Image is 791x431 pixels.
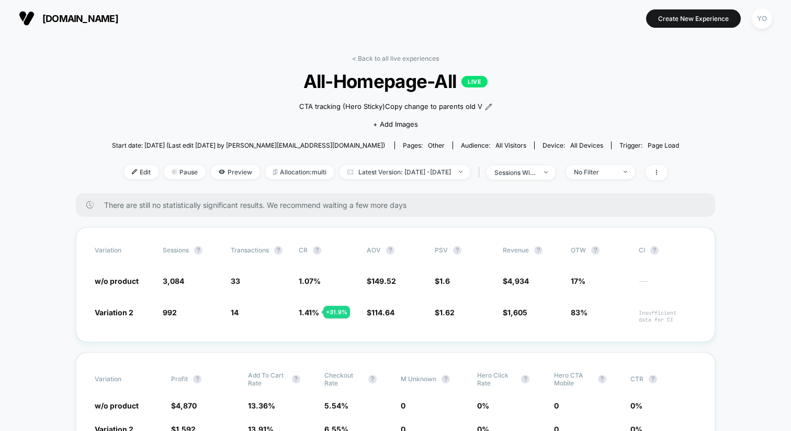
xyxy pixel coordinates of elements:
[95,371,152,387] span: Variation
[176,401,197,410] span: 4,870
[435,277,450,285] span: $
[630,375,643,383] span: CTR
[503,277,529,285] span: $
[439,308,455,317] span: 1.62
[265,165,334,179] span: Allocation: multi
[367,246,381,254] span: AOV
[292,375,300,383] button: ?
[749,8,775,29] button: YO
[507,308,527,317] span: 1,605
[371,277,396,285] span: 149.52
[164,165,206,179] span: Pause
[461,76,488,87] p: LIVE
[646,9,741,28] button: Create New Experience
[571,277,585,285] span: 17%
[598,375,606,383] button: ?
[95,401,139,410] span: w/o product
[619,141,679,149] div: Trigger:
[650,246,659,255] button: ?
[104,201,694,209] span: There are still no statistically significant results. We recommend waiting a few more days
[435,308,455,317] span: $
[494,169,536,176] div: sessions with impression
[313,246,321,255] button: ?
[323,306,350,318] div: + 31.9 %
[324,401,348,410] span: 5.54 %
[95,308,133,317] span: Variation 2
[403,141,445,149] div: Pages:
[435,246,448,254] span: PSV
[401,375,436,383] span: M Unknown
[19,10,35,26] img: Visually logo
[171,401,197,410] span: $
[368,375,377,383] button: ?
[507,277,529,285] span: 4,934
[274,246,282,255] button: ?
[340,165,470,179] span: Latest Version: [DATE] - [DATE]
[534,141,611,149] span: Device:
[163,246,189,254] span: Sessions
[453,246,461,255] button: ?
[554,371,593,387] span: Hero CTA mobile
[231,246,269,254] span: Transactions
[639,310,696,323] span: Insufficient data for CI
[248,371,287,387] span: Add To Cart Rate
[299,102,482,112] span: CTA tracking (Hero Sticky)Copy change to parents old V
[648,141,679,149] span: Page Load
[95,277,139,285] span: w/o product
[624,171,627,173] img: end
[16,10,121,27] button: [DOMAIN_NAME]
[172,169,177,174] img: end
[367,308,394,317] span: $
[752,8,772,29] div: YO
[367,277,396,285] span: $
[193,375,201,383] button: ?
[248,401,275,410] span: 13.36 %
[544,171,548,173] img: end
[194,246,202,255] button: ?
[299,246,308,254] span: CR
[231,277,240,285] span: 33
[231,308,239,317] span: 14
[461,141,526,149] div: Audience:
[521,375,529,383] button: ?
[442,375,450,383] button: ?
[630,401,642,410] span: 0 %
[639,246,696,255] span: CI
[132,169,137,174] img: edit
[477,371,516,387] span: Hero click rate
[324,371,363,387] span: Checkout Rate
[554,401,559,410] span: 0
[373,120,418,128] span: + Add Images
[211,165,260,179] span: Preview
[495,141,526,149] span: All Visitors
[95,246,152,255] span: Variation
[112,141,385,149] span: Start date: [DATE] (Last edit [DATE] by [PERSON_NAME][EMAIL_ADDRESS][DOMAIN_NAME])
[476,165,487,180] span: |
[352,54,439,62] a: < Back to all live experiences
[140,70,650,92] span: All-Homepage-All
[171,375,188,383] span: Profit
[163,277,184,285] span: 3,084
[571,246,628,255] span: OTW
[639,278,696,286] span: ---
[401,401,405,410] span: 0
[347,169,353,174] img: calendar
[386,246,394,255] button: ?
[534,246,543,255] button: ?
[428,141,445,149] span: other
[570,141,603,149] span: all devices
[163,308,177,317] span: 992
[574,168,616,176] div: No Filter
[371,308,394,317] span: 114.64
[591,246,600,255] button: ?
[571,308,587,317] span: 83%
[273,169,277,175] img: rebalance
[459,171,462,173] img: end
[299,308,319,317] span: 1.41 %
[649,375,657,383] button: ?
[439,277,450,285] span: 1.6
[503,308,527,317] span: $
[299,277,321,285] span: 1.07 %
[477,401,489,410] span: 0 %
[124,165,159,179] span: Edit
